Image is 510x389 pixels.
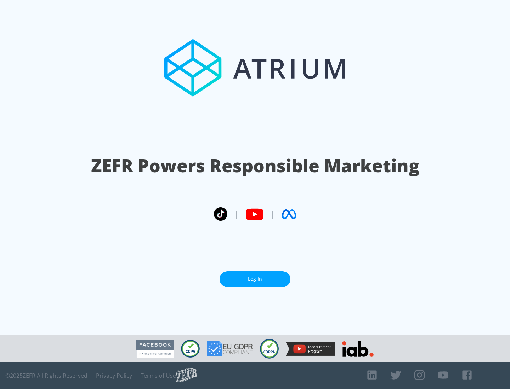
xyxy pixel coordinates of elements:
a: Log In [220,271,290,287]
span: | [271,209,275,220]
a: Privacy Policy [96,372,132,379]
img: Facebook Marketing Partner [136,340,174,358]
img: IAB [342,341,374,357]
a: Terms of Use [141,372,176,379]
h1: ZEFR Powers Responsible Marketing [91,153,419,178]
img: YouTube Measurement Program [286,342,335,356]
span: © 2025 ZEFR All Rights Reserved [5,372,87,379]
img: CCPA Compliant [181,340,200,358]
img: GDPR Compliant [207,341,253,356]
img: COPPA Compliant [260,339,279,359]
span: | [234,209,239,220]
